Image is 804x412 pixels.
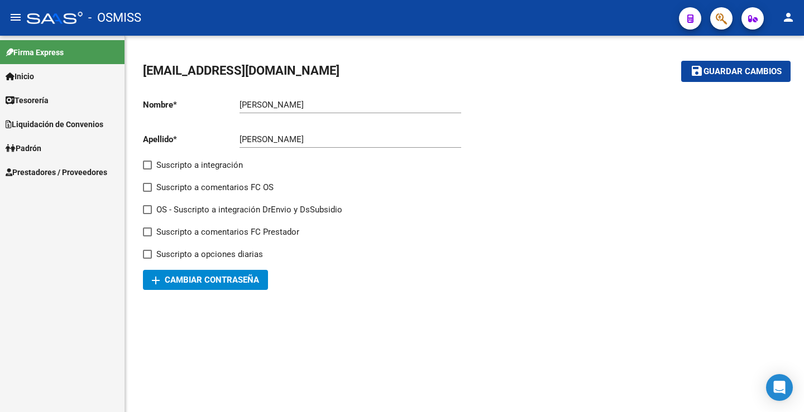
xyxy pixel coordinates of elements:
[143,99,240,111] p: Nombre
[143,64,339,77] span: [EMAIL_ADDRESS][DOMAIN_NAME]
[690,64,703,77] mat-icon: save
[782,11,795,24] mat-icon: person
[156,225,299,239] span: Suscripto a comentarios FC Prestador
[156,181,274,194] span: Suscripto a comentarios FC OS
[9,11,22,24] mat-icon: menu
[143,133,240,146] p: Apellido
[149,274,162,287] mat-icon: add
[6,70,34,83] span: Inicio
[156,248,263,261] span: Suscripto a opciones diarias
[6,94,49,106] span: Tesorería
[766,374,793,401] div: Open Intercom Messenger
[6,142,41,154] span: Padrón
[88,6,141,30] span: - OSMISS
[152,275,259,285] span: Cambiar Contraseña
[681,61,791,81] button: Guardar cambios
[6,46,64,59] span: Firma Express
[6,166,107,178] span: Prestadores / Proveedores
[156,203,342,216] span: OS - Suscripto a integración DrEnvio y DsSubsidio
[703,67,782,77] span: Guardar cambios
[6,118,103,130] span: Liquidación de Convenios
[143,270,268,290] button: Cambiar Contraseña
[156,158,243,172] span: Suscripto a integración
